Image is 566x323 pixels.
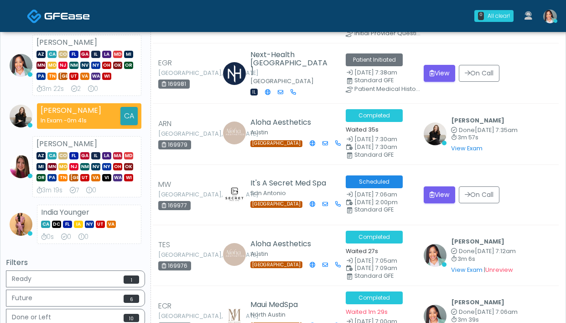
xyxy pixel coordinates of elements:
[543,10,557,23] img: Jennifer Ekeh
[36,186,62,195] div: Average Review Time
[36,174,46,181] span: OR
[113,62,122,69] span: OK
[36,51,46,58] span: AZ
[36,37,97,48] strong: [PERSON_NAME]
[250,140,302,147] span: [GEOGRAPHIC_DATA]
[346,175,403,188] span: Scheduled
[113,51,122,58] span: MD
[158,261,191,270] div: 169976
[102,163,111,170] span: NY
[424,186,455,203] button: View
[47,51,57,58] span: CA
[451,249,516,254] small: Completed at
[52,221,61,228] span: DC
[120,107,138,125] div: CA
[124,295,139,303] span: 6
[36,73,46,80] span: PA
[44,11,90,21] img: Docovia
[36,85,64,94] div: Average Review Time
[459,65,499,82] button: On Call
[469,6,519,26] a: 0 All clear!
[354,135,397,143] span: [DATE] 7:30am
[88,85,98,94] div: Extended Exams
[250,301,330,309] h5: Maui MedSpa
[47,163,57,170] span: MN
[47,73,57,80] span: TN
[69,163,78,170] span: NJ
[346,70,413,76] small: Date Created
[10,213,32,236] img: India Younger
[346,308,388,316] small: Waited 1m 29s
[91,174,100,181] span: VA
[41,221,50,228] span: CA
[346,109,403,122] span: Completed
[58,152,68,159] span: CO
[158,140,191,149] div: 169979
[61,233,71,242] div: Exams Completed
[346,231,403,244] span: Completed
[102,51,111,58] span: LA
[124,152,133,159] span: MD
[58,51,68,58] span: CO
[91,62,100,69] span: NY
[124,62,133,69] span: OR
[488,12,510,20] div: All clear!
[6,259,145,267] h5: Filters
[475,247,516,255] span: [DATE] 7:12am
[459,186,499,203] button: On Call
[424,122,447,145] img: Sydney Lundberg
[485,266,513,274] a: Unreview
[85,221,94,228] span: NY
[354,78,421,83] div: Standard GFE
[7,4,35,31] button: Open LiveChat chat widget
[113,163,122,170] span: OH
[67,116,87,124] span: 0m 41s
[80,73,89,80] span: VA
[36,163,46,170] span: MI
[102,152,111,159] span: LA
[158,70,208,76] small: [GEOGRAPHIC_DATA], [US_STATE]
[354,198,398,206] span: [DATE] 2:00pm
[113,152,122,159] span: MA
[91,51,100,58] span: IL
[80,163,89,170] span: NM
[69,152,78,159] span: FL
[250,77,314,85] small: [GEOGRAPHIC_DATA]
[451,317,518,323] small: 3m 39s
[10,105,32,127] img: Sydney Lundberg
[58,73,68,80] span: [GEOGRAPHIC_DATA]
[41,207,89,217] strong: India Younger
[6,290,145,307] button: Future6
[10,54,32,77] img: Jennifer Ekeh
[124,174,133,181] span: WI
[250,240,330,248] h5: Aloha Aesthetics
[451,309,518,315] small: Completed at
[47,62,57,69] span: MO
[354,207,421,212] div: Standard GFE
[158,179,171,190] span: MW
[459,247,475,255] span: Done
[36,152,46,159] span: AZ
[124,314,139,322] span: 10
[124,275,139,284] span: 1
[41,233,54,242] div: Average Review Time
[354,143,397,151] span: [DATE] 7:30am
[250,179,330,187] h5: It's A Secret Med Spa
[91,163,100,170] span: NV
[80,62,89,69] span: NV
[459,308,475,316] span: Done
[158,58,172,69] span: EGR
[158,252,208,258] small: [GEOGRAPHIC_DATA], [US_STATE]
[69,174,78,181] span: [GEOGRAPHIC_DATA]
[69,51,78,58] span: FL
[346,144,413,150] small: Scheduled Time
[158,79,190,89] div: 169981
[451,127,518,133] small: Completed at
[250,261,302,268] span: [GEOGRAPHIC_DATA]
[124,51,133,58] span: MI
[250,189,286,197] small: San Antonio
[346,192,413,198] small: Date Created
[250,128,268,136] small: Austin
[158,201,191,210] div: 169977
[96,221,105,228] span: UT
